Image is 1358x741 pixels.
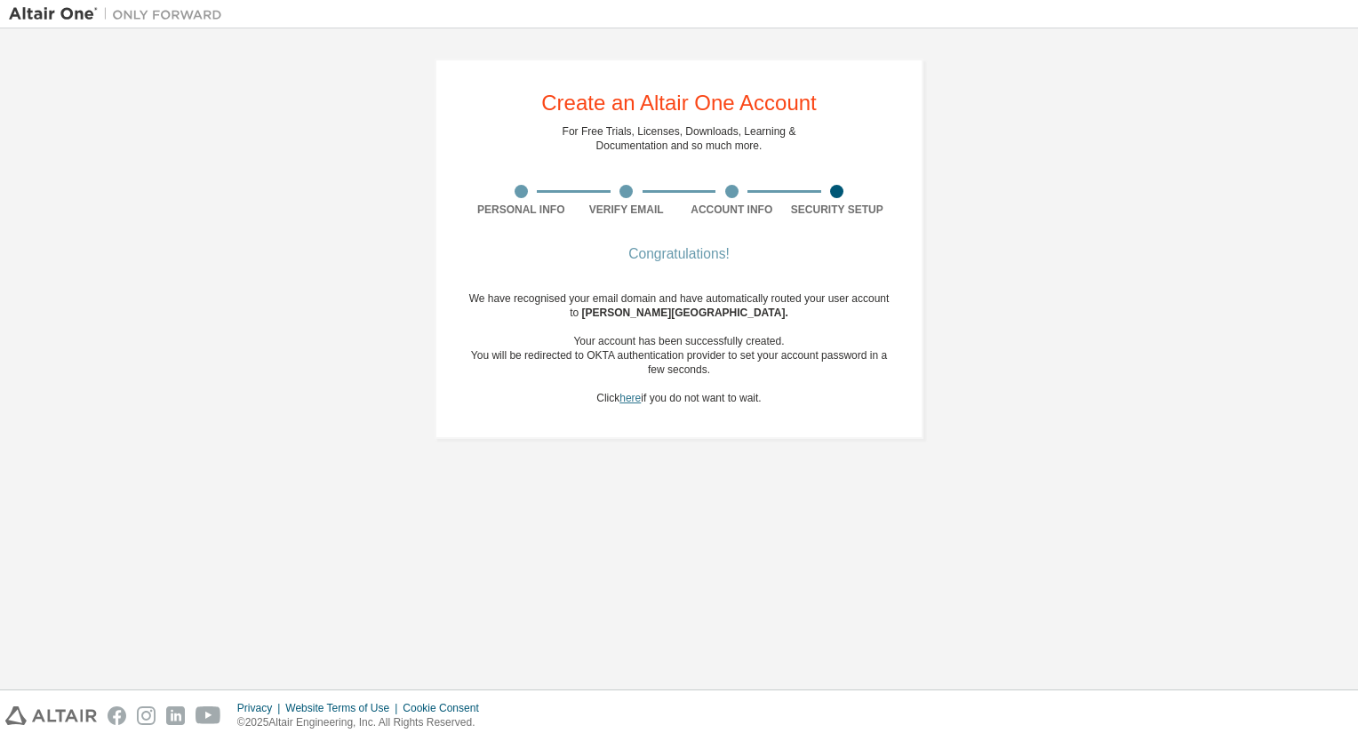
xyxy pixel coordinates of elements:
[468,203,574,217] div: Personal Info
[541,92,817,114] div: Create an Altair One Account
[108,706,126,725] img: facebook.svg
[5,706,97,725] img: altair_logo.svg
[468,348,890,377] div: You will be redirected to OKTA authentication provider to set your account password in a few seco...
[679,203,785,217] div: Account Info
[285,701,403,715] div: Website Terms of Use
[137,706,156,725] img: instagram.svg
[9,5,231,23] img: Altair One
[785,203,891,217] div: Security Setup
[468,249,890,259] div: Congratulations!
[468,291,890,405] div: We have recognised your email domain and have automatically routed your user account to Click if ...
[468,334,890,348] div: Your account has been successfully created.
[582,307,788,319] span: [PERSON_NAME][GEOGRAPHIC_DATA] .
[237,701,285,715] div: Privacy
[196,706,221,725] img: youtube.svg
[574,203,680,217] div: Verify Email
[563,124,796,153] div: For Free Trials, Licenses, Downloads, Learning & Documentation and so much more.
[403,701,489,715] div: Cookie Consent
[619,392,641,404] a: here
[166,706,185,725] img: linkedin.svg
[237,715,490,730] p: © 2025 Altair Engineering, Inc. All Rights Reserved.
